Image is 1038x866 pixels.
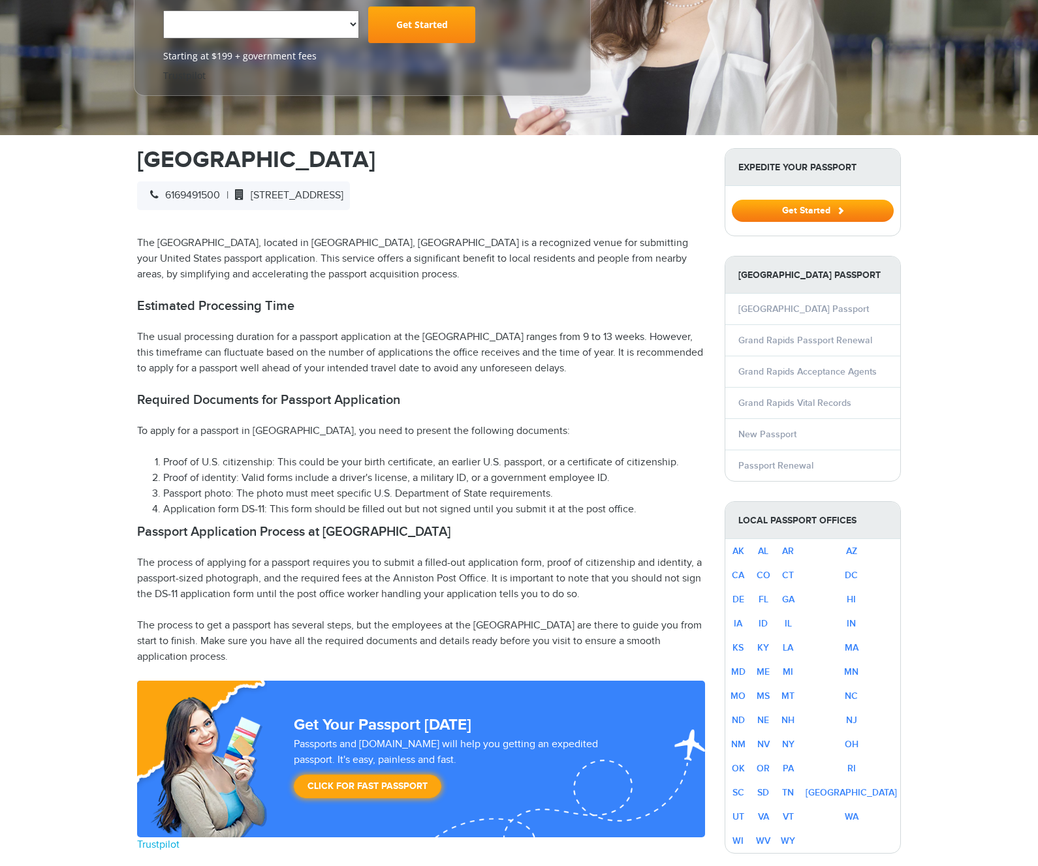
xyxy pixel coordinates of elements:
a: WY [781,835,795,846]
a: AL [758,546,768,557]
a: NC [845,690,858,702]
a: WA [845,811,858,822]
a: MI [783,666,793,677]
strong: Expedite Your Passport [725,149,900,186]
a: IN [847,618,856,629]
a: OR [757,763,770,774]
a: DC [845,570,858,581]
a: MS [757,690,770,702]
p: The [GEOGRAPHIC_DATA], located in [GEOGRAPHIC_DATA], [GEOGRAPHIC_DATA] is a recognized venue for ... [137,236,705,283]
a: KY [757,642,769,653]
a: NH [781,715,794,726]
a: NV [757,739,770,750]
a: Grand Rapids Acceptance Agents [738,366,877,377]
a: ND [732,715,745,726]
a: OH [845,739,858,750]
a: Get Started [732,205,894,215]
button: Get Started [732,200,894,222]
p: The process to get a passport has several steps, but the employees at the [GEOGRAPHIC_DATA] are t... [137,618,705,665]
a: AZ [846,546,857,557]
li: Proof of U.S. citizenship: This could be your birth certificate, an earlier U.S. passport, or a c... [163,455,705,471]
strong: Get Your Passport [DATE] [294,715,471,734]
a: RI [847,763,856,774]
a: OK [732,763,745,774]
a: WV [756,835,770,846]
a: New Passport [738,429,796,440]
span: [STREET_ADDRESS] [228,189,343,202]
a: FL [759,594,768,605]
h2: Required Documents for Passport Application [137,392,705,408]
strong: [GEOGRAPHIC_DATA] Passport [725,256,900,294]
a: SC [732,787,744,798]
a: [GEOGRAPHIC_DATA] [806,787,897,798]
a: IL [785,618,792,629]
a: MT [781,690,794,702]
a: Trustpilot [163,69,206,82]
a: AR [782,546,794,557]
p: The process of applying for a passport requires you to submit a filled-out application form, proo... [137,555,705,602]
span: 6169491500 [144,189,220,202]
a: LA [783,642,793,653]
a: NE [757,715,769,726]
a: PA [783,763,794,774]
a: VA [758,811,769,822]
a: SD [757,787,769,798]
a: Click for Fast Passport [294,775,441,798]
a: TN [782,787,794,798]
a: HI [847,594,856,605]
a: DE [732,594,744,605]
p: The usual processing duration for a passport application at the [GEOGRAPHIC_DATA] ranges from 9 t... [137,330,705,377]
a: WI [732,835,744,846]
a: GA [782,594,794,605]
a: Passport Renewal [738,460,813,471]
a: CA [732,570,744,581]
a: KS [732,642,744,653]
a: Grand Rapids Vital Records [738,397,851,409]
a: Trustpilot [137,839,180,851]
a: CO [757,570,770,581]
a: MO [731,690,746,702]
a: UT [732,811,744,822]
li: Passport photo: The photo must meet specific U.S. Department of State requirements. [163,486,705,502]
a: VT [783,811,794,822]
div: Passports and [DOMAIN_NAME] will help you getting an expedited passport. It's easy, painless and ... [289,737,645,805]
a: [GEOGRAPHIC_DATA] Passport [738,303,869,315]
h2: Passport Application Process at [GEOGRAPHIC_DATA] [137,524,705,540]
a: IA [734,618,742,629]
h1: [GEOGRAPHIC_DATA] [137,148,705,172]
a: NY [782,739,794,750]
li: Application form DS-11: This form should be filled out but not signed until you submit it at the ... [163,502,705,518]
a: Get Started [368,7,475,43]
a: Grand Rapids Passport Renewal [738,335,872,346]
a: AK [732,546,744,557]
div: | [137,181,350,210]
a: MA [845,642,858,653]
li: Proof of identity: Valid forms include a driver's license, a military ID, or a government employe... [163,471,705,486]
strong: Local Passport Offices [725,502,900,539]
h2: Estimated Processing Time [137,298,705,314]
a: ME [757,666,770,677]
a: MN [844,666,858,677]
p: To apply for a passport in [GEOGRAPHIC_DATA], you need to present the following documents: [137,424,705,439]
a: NM [731,739,746,750]
a: CT [782,570,794,581]
a: NJ [846,715,857,726]
span: Starting at $199 + government fees [163,50,561,63]
a: ID [759,618,768,629]
a: MD [731,666,746,677]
